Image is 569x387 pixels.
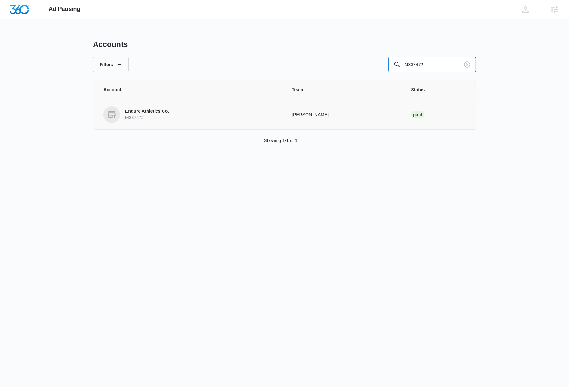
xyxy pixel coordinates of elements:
[462,59,472,70] button: Clear
[93,40,128,49] h1: Accounts
[411,87,466,93] span: Status
[49,6,80,12] span: Ad Pausing
[103,87,277,93] span: Account
[264,137,297,144] p: Showing 1-1 of 1
[292,111,396,118] p: [PERSON_NAME]
[125,108,169,115] p: Endure Athletics Co.
[388,57,476,72] input: Search By Account Number
[292,87,396,93] span: Team
[411,111,424,118] div: Paid
[125,115,169,121] p: M337472
[93,57,129,72] button: Filters
[103,106,277,123] a: Endure Athletics Co.M337472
